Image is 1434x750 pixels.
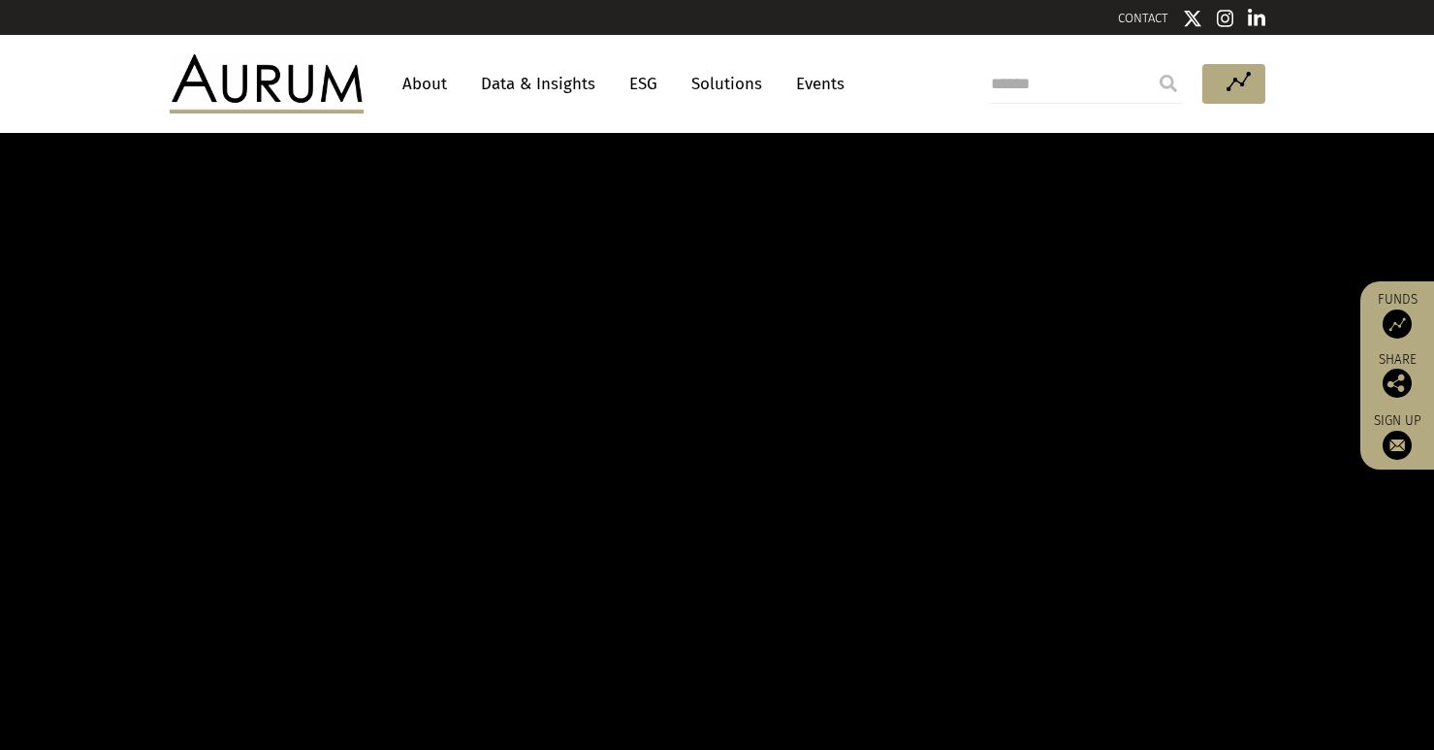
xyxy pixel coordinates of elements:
a: Sign up [1370,412,1424,460]
a: CONTACT [1118,11,1168,25]
img: Access Funds [1383,310,1412,339]
img: Instagram icon [1217,9,1234,28]
a: Events [786,66,844,102]
input: Submit [1149,64,1188,103]
img: Linkedin icon [1248,9,1265,28]
img: Sign up to our newsletter [1383,431,1412,460]
img: Aurum [170,54,364,113]
a: Solutions [682,66,772,102]
div: Share [1370,353,1424,398]
img: Twitter icon [1183,9,1202,28]
a: Data & Insights [471,66,605,102]
img: Share this post [1383,369,1412,398]
a: Funds [1370,291,1424,339]
a: ESG [620,66,667,102]
a: About [393,66,457,102]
